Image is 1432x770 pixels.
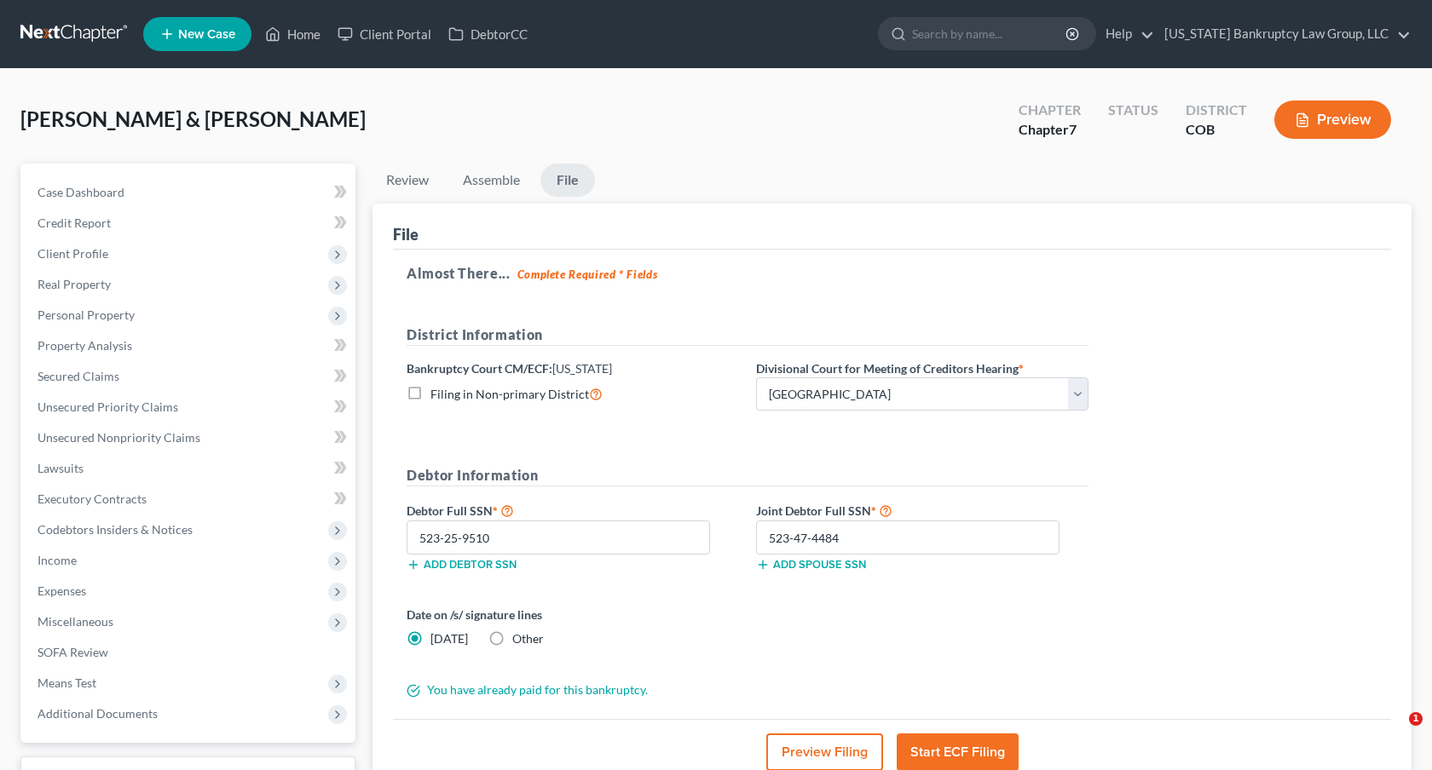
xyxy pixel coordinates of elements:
span: 1 [1409,712,1423,726]
div: District [1186,101,1247,120]
span: SOFA Review [38,645,108,659]
a: Unsecured Nonpriority Claims [24,422,355,453]
a: DebtorCC [440,19,536,49]
span: Unsecured Nonpriority Claims [38,430,200,445]
span: Other [512,631,544,646]
button: Add debtor SSN [407,558,517,572]
h5: Almost There... [407,263,1377,284]
a: Client Portal [329,19,440,49]
input: XXX-XX-XXXX [756,520,1060,555]
span: New Case [178,28,235,41]
span: Secured Claims [38,369,119,383]
a: Executory Contracts [24,484,355,514]
span: Codebtors Insiders & Notices [38,522,193,537]
a: Review [372,164,442,197]
span: [DATE] [430,631,468,646]
a: Secured Claims [24,361,355,392]
label: Debtor Full SSN [398,500,748,520]
div: Status [1108,101,1158,120]
span: [US_STATE] [552,361,612,376]
input: XXX-XX-XXXX [407,520,710,555]
div: File [393,224,419,244]
a: SOFA Review [24,637,355,668]
span: Executory Contracts [38,491,147,506]
span: Credit Report [38,215,111,230]
span: [PERSON_NAME] & [PERSON_NAME] [20,106,366,131]
span: Income [38,553,77,567]
label: Bankruptcy Court CM/ECF: [407,359,612,377]
button: Preview [1274,101,1391,139]
button: Add spouse SSN [756,558,866,572]
span: Lawsuits [38,461,84,475]
span: Means Test [38,675,96,690]
a: Unsecured Priority Claims [24,392,355,422]
a: Case Dashboard [24,177,355,208]
iframe: Intercom live chat [1374,712,1415,753]
div: Chapter [1019,101,1081,120]
span: Unsecured Priority Claims [38,399,178,414]
div: Chapter [1019,120,1081,140]
input: Search by name... [912,18,1068,49]
label: Joint Debtor Full SSN [748,500,1097,520]
label: Date on /s/ signature lines [407,606,739,623]
strong: Complete Required * Fields [517,267,658,281]
span: Personal Property [38,307,135,322]
a: Help [1097,19,1154,49]
span: Property Analysis [38,338,132,353]
span: 7 [1069,121,1077,137]
label: Divisional Court for Meeting of Creditors Hearing [756,359,1024,377]
a: Lawsuits [24,453,355,484]
span: Client Profile [38,246,108,261]
a: Assemble [449,164,534,197]
span: Case Dashboard [38,185,124,199]
a: [US_STATE] Bankruptcy Law Group, LLC [1156,19,1411,49]
h5: Debtor Information [407,465,1088,486]
span: Filing in Non-primary District [430,387,589,401]
span: Expenses [38,583,86,598]
span: Real Property [38,277,111,291]
span: Additional Documents [38,706,158,721]
div: COB [1186,120,1247,140]
a: Property Analysis [24,330,355,361]
a: Home [257,19,329,49]
div: You have already paid for this bankruptcy. [398,681,1097,698]
h5: District Information [407,325,1088,346]
a: Credit Report [24,208,355,238]
a: File [540,164,595,197]
span: Miscellaneous [38,614,113,629]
